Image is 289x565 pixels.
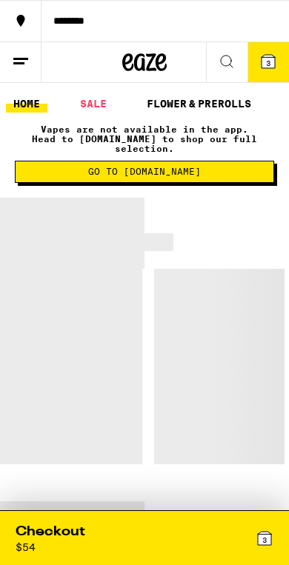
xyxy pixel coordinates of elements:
button: Go to [DOMAIN_NAME] [15,161,274,183]
a: FLOWER & PREROLLS [139,95,259,113]
a: HOME [6,95,47,113]
button: 3 [248,42,289,82]
div: $ 54 [16,541,36,553]
p: Vapes are not available in the app. Head to [DOMAIN_NAME] to shop our full selection. [15,124,274,153]
div: Checkout [16,523,85,541]
span: Go to [DOMAIN_NAME] [88,167,201,176]
a: SALE [73,95,114,113]
span: 3 [262,535,267,544]
span: 3 [266,58,270,67]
